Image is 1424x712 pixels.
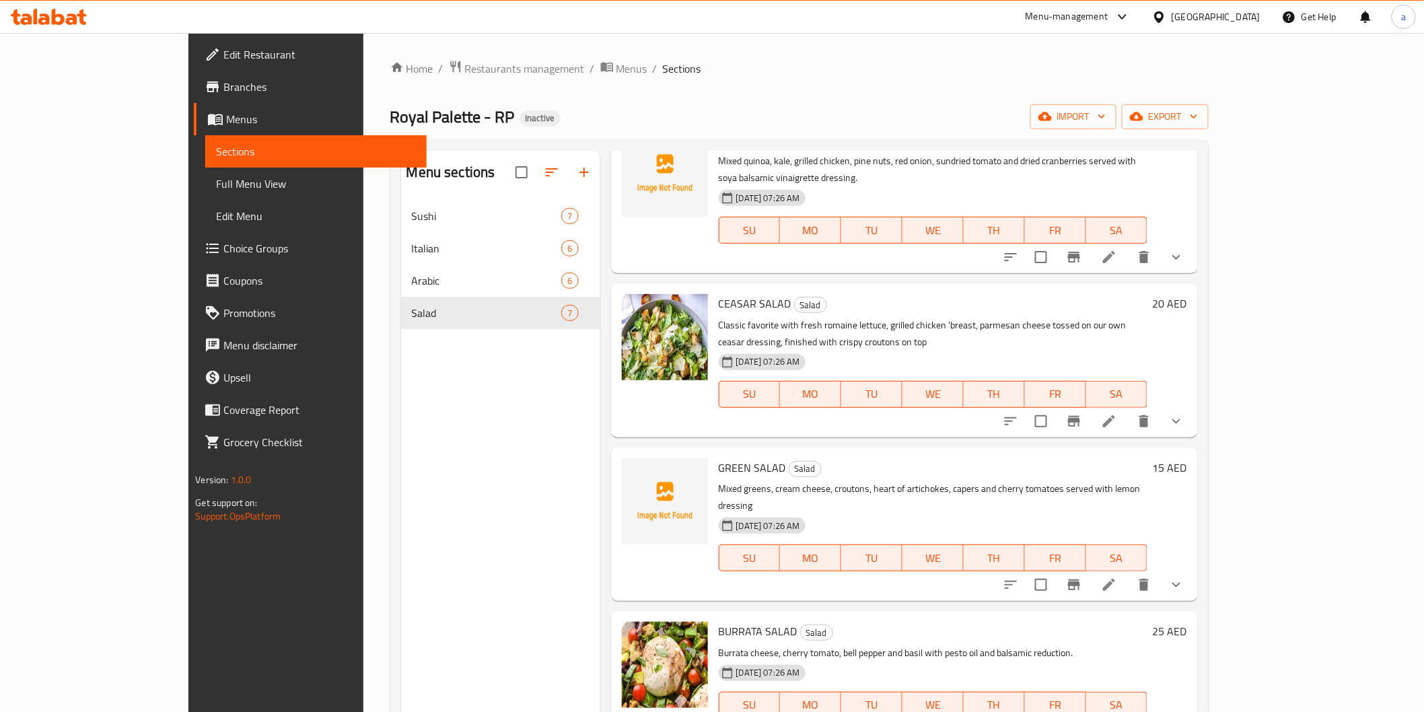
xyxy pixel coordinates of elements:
[194,232,426,264] a: Choice Groups
[194,38,426,71] a: Edit Restaurant
[412,240,562,256] span: Italian
[1160,569,1192,601] button: show more
[561,273,578,289] div: items
[1027,571,1055,599] span: Select to update
[195,507,281,525] a: Support.OpsPlatform
[194,264,426,297] a: Coupons
[1027,243,1055,271] span: Select to update
[562,307,577,320] span: 7
[794,297,827,313] div: Salad
[600,60,647,77] a: Menus
[1172,9,1260,24] div: [GEOGRAPHIC_DATA]
[653,61,657,77] li: /
[841,381,902,408] button: TU
[520,110,561,127] div: Inactive
[719,153,1147,186] p: Mixed quinoa, kale, grilled chicken, pine nuts, red onion, sundried tomato and dried cranberries ...
[195,494,257,511] span: Get support on:
[969,221,1020,240] span: TH
[964,217,1025,244] button: TH
[223,369,415,386] span: Upsell
[1401,9,1406,24] span: a
[719,381,781,408] button: SU
[194,426,426,458] a: Grocery Checklist
[731,666,806,679] span: [DATE] 07:26 AM
[780,544,841,571] button: MO
[406,162,495,182] h2: Menu sections
[1086,217,1147,244] button: SA
[1101,249,1117,265] a: Edit menu item
[412,273,562,289] div: Arabic
[439,61,443,77] li: /
[1168,577,1184,593] svg: Show Choices
[562,242,577,255] span: 6
[1030,548,1081,568] span: FR
[231,471,252,489] span: 1.0.0
[719,293,791,314] span: CEASAR SALAD
[847,384,897,404] span: TU
[719,317,1147,351] p: Classic favorite with fresh romaine lettuce, grilled chicken 'breast, parmesan cheese tossed on o...
[205,135,426,168] a: Sections
[908,548,958,568] span: WE
[401,194,600,334] nav: Menu sections
[785,384,836,404] span: MO
[216,176,415,192] span: Full Menu View
[1086,381,1147,408] button: SA
[1030,104,1116,129] button: import
[561,305,578,321] div: items
[841,217,902,244] button: TU
[719,217,781,244] button: SU
[1101,413,1117,429] a: Edit menu item
[964,544,1025,571] button: TH
[226,111,415,127] span: Menus
[1153,622,1187,641] h6: 25 AED
[390,102,515,132] span: Royal Palette - RP
[1025,544,1086,571] button: FR
[1168,249,1184,265] svg: Show Choices
[1128,241,1160,273] button: delete
[847,548,897,568] span: TU
[795,297,826,313] span: Salad
[194,361,426,394] a: Upsell
[223,434,415,450] span: Grocery Checklist
[622,131,708,217] img: QUINOA KALE SALAD
[216,143,415,159] span: Sections
[412,208,562,224] div: Sushi
[1153,294,1187,313] h6: 20 AED
[1058,241,1090,273] button: Branch-specific-item
[719,458,786,478] span: GREEN SALAD
[1025,381,1086,408] button: FR
[908,221,958,240] span: WE
[969,384,1020,404] span: TH
[562,210,577,223] span: 7
[725,221,775,240] span: SU
[1026,9,1108,25] div: Menu-management
[995,569,1027,601] button: sort-choices
[1122,104,1209,129] button: export
[731,355,806,368] span: [DATE] 07:26 AM
[902,217,964,244] button: WE
[1030,221,1081,240] span: FR
[1092,548,1142,568] span: SA
[622,622,708,708] img: BURRATA SALAD
[616,61,647,77] span: Menus
[995,405,1027,437] button: sort-choices
[1101,577,1117,593] a: Edit menu item
[449,60,585,77] a: Restaurants management
[789,461,821,476] span: Salad
[195,471,228,489] span: Version:
[390,60,1209,77] nav: breadcrumb
[663,61,701,77] span: Sections
[194,71,426,103] a: Branches
[216,208,415,224] span: Edit Menu
[902,381,964,408] button: WE
[841,544,902,571] button: TU
[507,158,536,186] span: Select all sections
[622,458,708,544] img: GREEN SALAD
[520,112,561,124] span: Inactive
[800,625,833,641] div: Salad
[194,329,426,361] a: Menu disclaimer
[561,240,578,256] div: items
[731,192,806,205] span: [DATE] 07:26 AM
[725,384,775,404] span: SU
[719,621,797,641] span: BURRATA SALAD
